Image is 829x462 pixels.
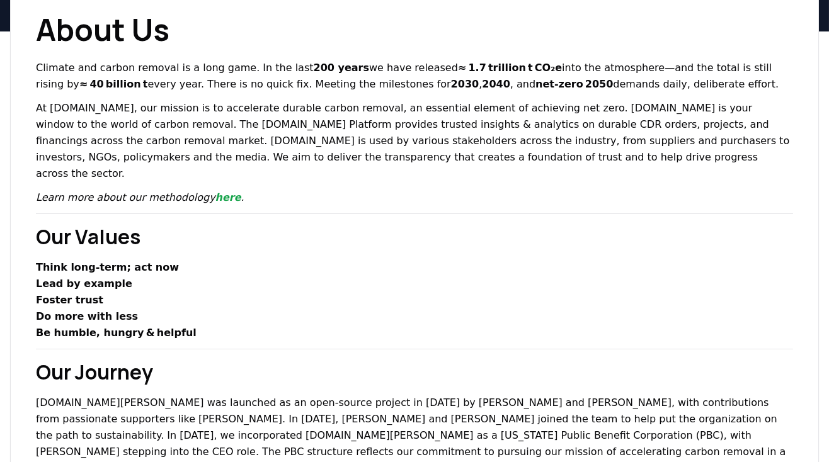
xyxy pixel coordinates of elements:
[215,191,241,203] a: here
[36,357,793,387] h2: Our Journey
[535,78,613,90] strong: net‑zero 2050
[36,294,103,306] strong: Foster trust
[36,100,793,182] p: At [DOMAIN_NAME], our mission is to accelerate durable carbon removal, an essential element of ac...
[314,62,369,74] strong: 200 years
[36,60,793,93] p: Climate and carbon removal is a long game. In the last we have released into the atmosphere—and t...
[36,278,132,290] strong: Lead by example
[36,222,793,252] h2: Our Values
[36,7,793,52] h1: About Us
[458,62,562,74] strong: ≈ 1.7 trillion t CO₂e
[36,191,244,203] em: Learn more about our methodology .
[36,310,138,322] strong: Do more with less
[451,78,479,90] strong: 2030
[482,78,510,90] strong: 2040
[36,327,197,339] strong: Be humble, hungry & helpful
[79,78,148,90] strong: ≈ 40 billion t
[36,261,179,273] strong: Think long‑term; act now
